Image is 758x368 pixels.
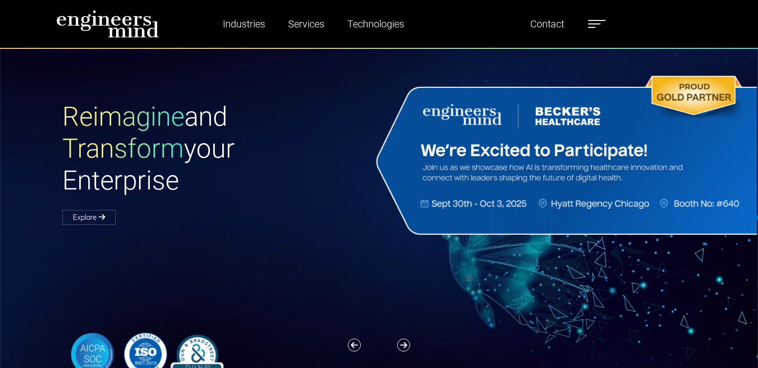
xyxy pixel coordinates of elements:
span: Transform [62,133,184,164]
a: Services [284,12,328,35]
a: Contact [526,12,568,35]
a: Technologies [343,12,408,35]
span: Reimagine [62,101,184,132]
img: Website Banner [372,73,758,238]
a: Explore [62,210,116,225]
img: logo [56,10,159,38]
h1: and your Enterprise [62,101,379,196]
a: Industries [219,12,269,35]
